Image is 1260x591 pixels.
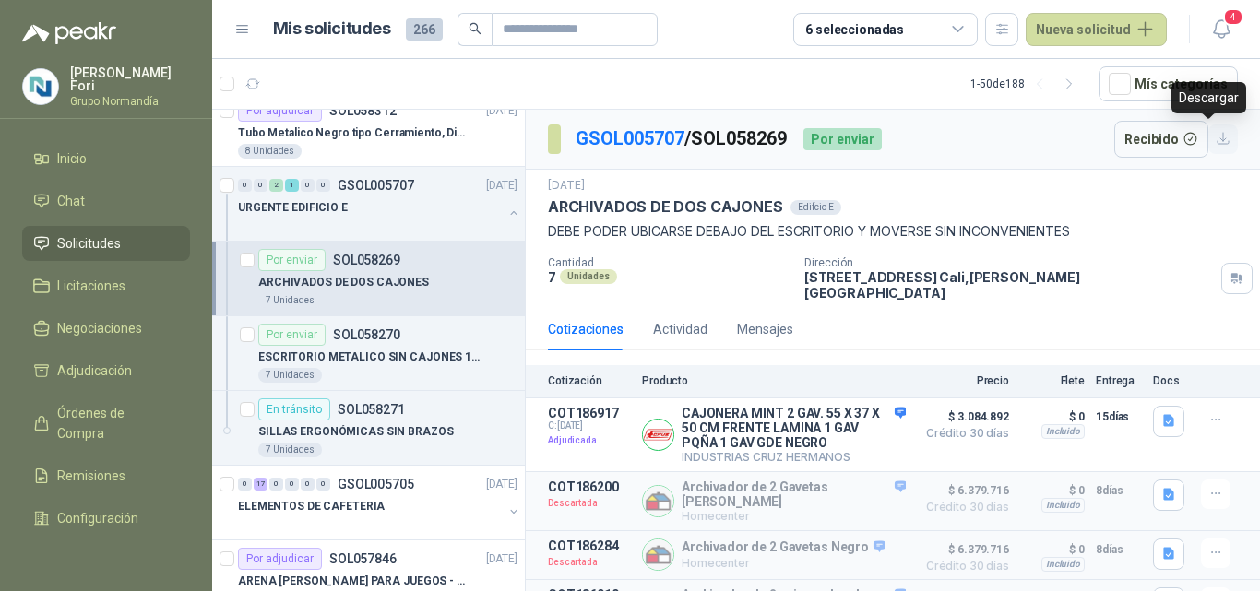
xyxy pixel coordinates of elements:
[548,538,631,553] p: COT186284
[316,478,330,491] div: 0
[682,539,885,556] p: Archivador de 2 Gavetas Negro
[258,274,429,291] p: ARCHIVADOS DE DOS CAJONES
[57,276,125,296] span: Licitaciones
[285,179,299,192] div: 1
[338,179,414,192] p: GSOL005707
[238,199,348,217] p: URGENTE EDIFICIO E
[804,269,1214,301] p: [STREET_ADDRESS] Cali , [PERSON_NAME][GEOGRAPHIC_DATA]
[1099,66,1238,101] button: Mís categorías
[1041,424,1085,439] div: Incluido
[1153,374,1190,387] p: Docs
[1114,121,1209,158] button: Recibido
[258,423,454,441] p: SILLAS ERGONÓMICAS SIN BRAZOS
[238,179,252,192] div: 0
[57,148,87,169] span: Inicio
[57,466,125,486] span: Remisiones
[1205,13,1238,46] button: 4
[22,311,190,346] a: Negociaciones
[643,420,673,450] img: Company Logo
[970,69,1084,99] div: 1 - 50 de 188
[57,233,121,254] span: Solicitudes
[1096,406,1142,428] p: 15 días
[22,396,190,451] a: Órdenes de Compra
[682,479,906,509] p: Archivador de 2 Gavetas [PERSON_NAME]
[258,349,488,366] p: ESCRITORIO METALICO SIN CAJONES 1METRO * 0.60M
[803,128,882,150] div: Por enviar
[22,543,190,578] a: Manuales y ayuda
[70,96,190,107] p: Grupo Normandía
[917,561,1009,572] span: Crédito 30 días
[258,249,326,271] div: Por enviar
[238,478,252,491] div: 0
[57,361,132,381] span: Adjudicación
[1020,538,1085,561] p: $ 0
[238,573,468,590] p: ARENA [PERSON_NAME] PARA JUEGOS - SON [DEMOGRAPHIC_DATA].31 METROS CUBICOS
[258,443,322,457] div: 7 Unidades
[273,16,391,42] h1: Mis solicitudes
[548,374,631,387] p: Cotización
[57,191,85,211] span: Chat
[258,293,322,308] div: 7 Unidades
[258,368,322,383] div: 7 Unidades
[682,509,906,523] p: Homecenter
[258,398,330,420] div: En tránsito
[548,221,1238,242] p: DEBE PODER UBICARSE DEBAJO DEL ESCRITORIO Y MOVERSE SIN INCONVENIENTES
[548,406,631,420] p: COT186917
[576,124,789,153] p: / SOL058269
[653,319,707,339] div: Actividad
[301,478,315,491] div: 0
[548,431,631,450] p: Adjudicada
[917,374,1009,387] p: Precio
[560,269,617,284] div: Unidades
[333,328,400,341] p: SOL058270
[212,316,525,391] a: Por enviarSOL058270ESCRITORIO METALICO SIN CAJONES 1METRO * 0.60M7 Unidades
[406,18,443,41] span: 266
[212,92,525,167] a: Por adjudicarSOL058312[DATE] Tubo Metalico Negro tipo Cerramiento, Diametro 1-1/2", Espesor 2mm, ...
[238,174,521,233] a: 0 0 2 1 0 0 GSOL005707[DATE] URGENTE EDIFICIO E
[1020,374,1085,387] p: Flete
[917,502,1009,513] span: Crédito 30 días
[57,508,138,528] span: Configuración
[23,69,58,104] img: Company Logo
[329,552,397,565] p: SOL057846
[238,498,385,515] p: ELEMENTOS DE CAFETERIA
[254,179,267,192] div: 0
[316,179,330,192] div: 0
[486,550,517,568] p: [DATE]
[548,420,631,431] span: C: [DATE]
[22,268,190,303] a: Licitaciones
[338,403,405,416] p: SOL058271
[737,319,793,339] div: Mensajes
[486,476,517,493] p: [DATE]
[22,501,190,536] a: Configuración
[238,473,521,532] a: 0 17 0 0 0 0 GSOL005705[DATE] ELEMENTOS DE CAFETERIA
[1096,479,1142,502] p: 8 días
[301,179,315,192] div: 0
[682,406,906,450] p: CAJONERA MINT 2 GAV. 55 X 37 X 50 CM FRENTE LAMINA 1 GAV PQÑA 1 GAV GDE NEGRO
[269,478,283,491] div: 0
[682,556,885,570] p: Homecenter
[22,183,190,219] a: Chat
[1171,82,1246,113] div: Descargar
[269,179,283,192] div: 2
[1041,498,1085,513] div: Incluido
[238,548,322,570] div: Por adjudicar
[486,102,517,120] p: [DATE]
[329,104,397,117] p: SOL058312
[1223,8,1243,26] span: 4
[238,100,322,122] div: Por adjudicar
[338,478,414,491] p: GSOL005705
[486,177,517,195] p: [DATE]
[548,256,790,269] p: Cantidad
[642,374,906,387] p: Producto
[576,127,684,149] a: GSOL005707
[1096,374,1142,387] p: Entrega
[548,177,585,195] p: [DATE]
[238,144,302,159] div: 8 Unidades
[258,324,326,346] div: Por enviar
[548,494,631,513] p: Descartada
[212,391,525,466] a: En tránsitoSOL058271SILLAS ERGONÓMICAS SIN BRAZOS7 Unidades
[1026,13,1167,46] button: Nueva solicitud
[22,141,190,176] a: Inicio
[917,479,1009,502] span: $ 6.379.716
